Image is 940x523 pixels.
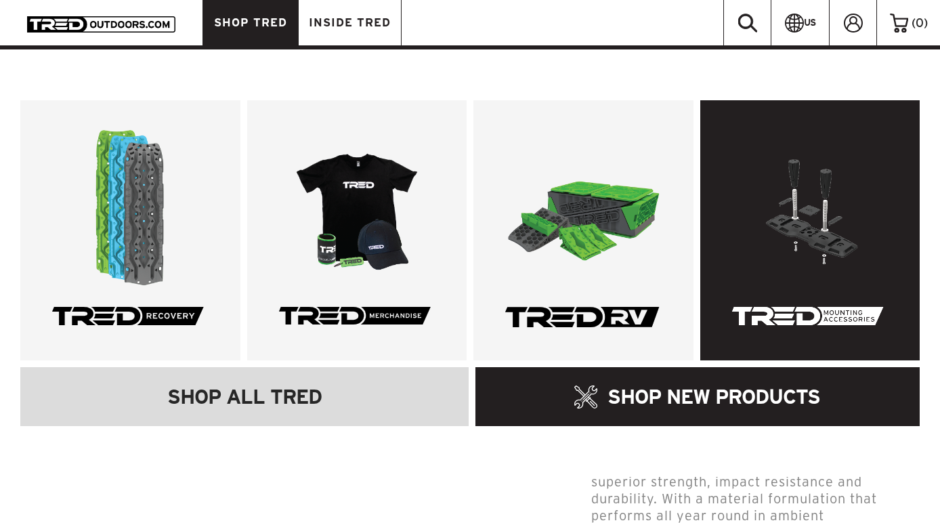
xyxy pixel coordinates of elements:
[27,16,175,33] img: TRED Outdoors America
[475,367,920,426] a: SHOP NEW PRODUCTS
[912,17,928,29] span: ( )
[20,367,469,426] a: SHOP ALL TRED
[916,16,924,29] span: 0
[309,17,391,28] span: INSIDE TRED
[890,14,908,33] img: cart-icon
[214,17,287,28] span: SHOP TRED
